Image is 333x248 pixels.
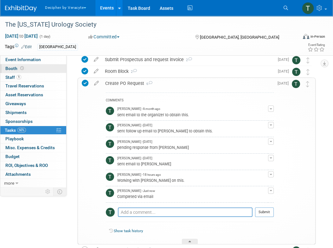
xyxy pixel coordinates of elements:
span: Travel Reservations [5,83,44,88]
div: sent follow up email to [PERSON_NAME] to obtain this. [117,128,268,134]
i: Move task [306,57,310,63]
a: Playbook [0,135,66,143]
span: Booth not reserved yet [19,66,25,71]
span: Budget [5,154,20,159]
a: Booth [0,64,66,73]
a: ROI, Objectives & ROO [0,161,66,170]
span: 6 [144,82,152,86]
a: more [0,179,66,188]
a: Shipments [0,108,66,117]
span: Asset Reservations [5,92,43,97]
a: Show task history [114,229,143,233]
span: Giveaways [5,101,26,106]
img: Tony Alvarado [302,2,314,14]
img: Tony Alvarado [106,156,114,164]
div: [GEOGRAPHIC_DATA] [37,44,78,50]
span: Sponsorships [5,119,33,124]
span: [DATE] [278,81,292,86]
span: Shipments [5,110,27,115]
img: Tony Alvarado [106,208,115,217]
span: 1 [16,75,21,79]
span: to [18,34,24,39]
span: Booth [5,66,25,71]
div: Working with [PERSON_NAME] on this. [117,177,268,183]
img: Format-Inperson.png [303,34,309,39]
span: [PERSON_NAME] - Just now [117,189,155,193]
img: Tony Alvarado [106,140,114,148]
span: [DATE] [278,69,292,73]
i: Move task [306,69,310,75]
a: Asset Reservations [0,91,66,99]
img: Tony Alvarado [106,189,114,197]
span: Misc. Expenses & Credits [5,145,55,150]
span: more [4,181,14,186]
img: ExhibitDay [5,5,37,12]
span: Tasks [5,128,26,133]
a: edit [91,80,102,86]
div: COMMENTS [106,98,274,104]
a: Tasks60% [0,126,66,135]
span: [PERSON_NAME] - [DATE] [117,140,152,144]
div: Event Format [276,33,325,42]
a: Edit [21,45,32,49]
a: Misc. Expenses & Credits [0,143,66,152]
div: In-Person [310,34,325,39]
button: Committed [86,34,122,40]
img: Tony Alvarado [106,107,114,115]
td: Personalize Event Tab Strip [42,188,54,196]
span: Event Information [5,57,41,62]
span: 2 [184,58,192,62]
span: [DATE] [278,57,292,62]
span: [PERSON_NAME] - [DATE] [117,156,152,161]
a: Travel Reservations [0,82,66,90]
div: Create PO Request [102,78,274,89]
a: Budget [0,152,66,161]
img: Tony Alvarado [292,80,300,88]
span: [GEOGRAPHIC_DATA], [GEOGRAPHIC_DATA] [200,35,279,40]
span: Attachments [5,172,31,177]
div: sent email to the organizer to obtain this. [117,111,268,118]
span: 2 [129,70,137,74]
span: [PERSON_NAME] - 18 hours ago [117,173,161,177]
img: Tony Alvarado [106,173,114,181]
a: Attachments [0,170,66,179]
span: Staff [5,75,21,80]
td: Toggle Event Tabs [54,188,67,196]
button: Submit [255,207,274,217]
div: Event Rating [308,43,325,47]
span: (1 day) [39,35,50,39]
img: Tony Alvarado [106,123,114,131]
a: edit [91,57,102,62]
td: Tags [5,43,32,51]
a: Giveaways [0,99,66,108]
span: ROI, Objectives & ROO [5,163,48,168]
div: sent email to [PERSON_NAME] [117,161,268,167]
span: [PERSON_NAME] - A month ago [117,107,160,111]
a: Event Information [0,55,66,64]
i: Move task [306,81,309,87]
div: pending response from [PERSON_NAME] [117,144,268,150]
div: Completed via email [117,193,268,199]
span: 60% [17,128,26,132]
div: The [US_STATE] Urology Society [3,19,293,30]
a: edit [91,68,102,74]
span: Playbook [5,136,24,141]
div: Room Block [102,66,274,77]
img: Tony Alvarado [292,68,300,76]
span: [PERSON_NAME] - [DATE] [117,123,152,128]
div: Submit Prospectus and request invoice [102,54,274,65]
a: Staff1 [0,73,66,82]
span: [DATE] [DATE] [5,33,38,39]
img: Tony Alvarado [292,56,300,64]
a: Sponsorships [0,117,66,126]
